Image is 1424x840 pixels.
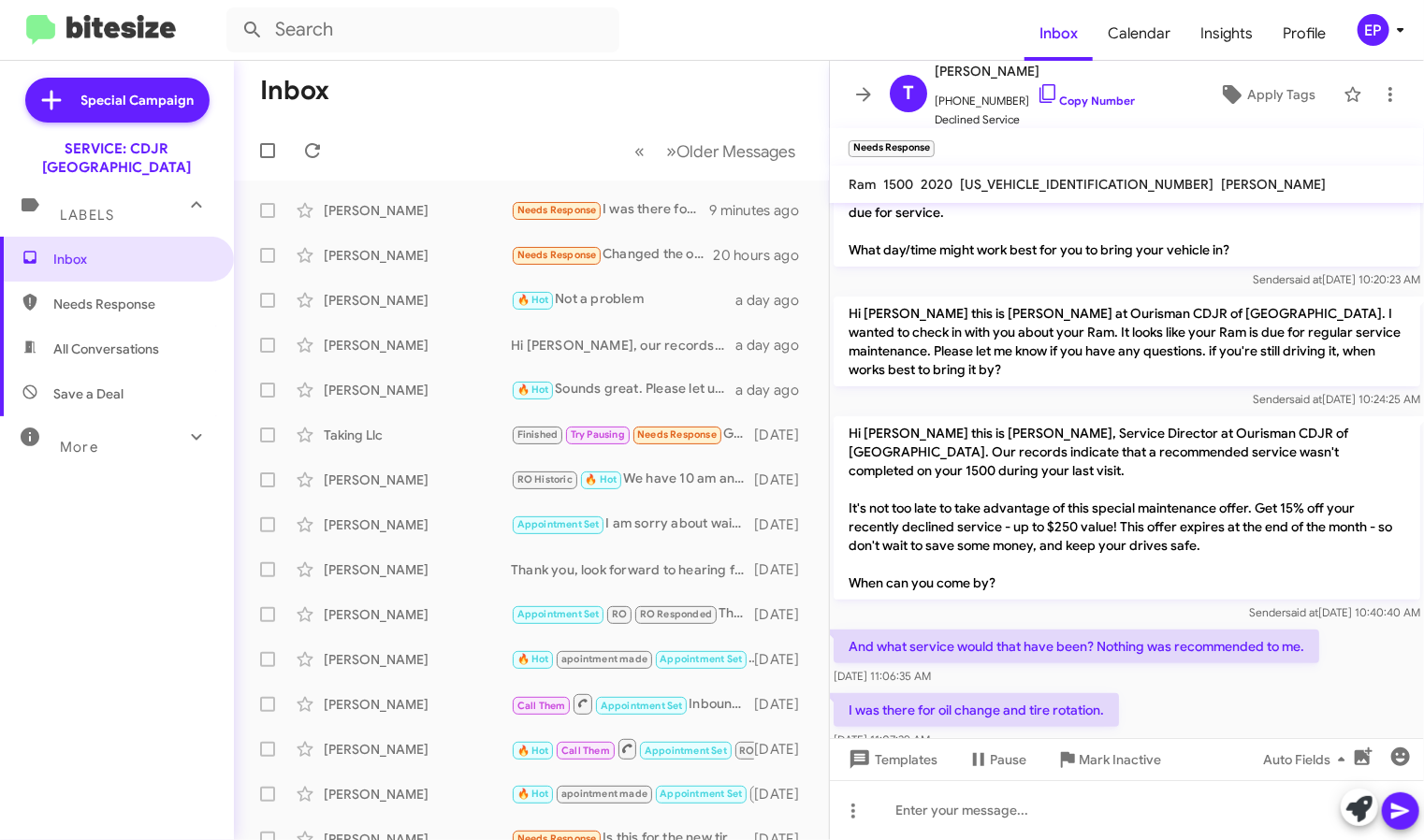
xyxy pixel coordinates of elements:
[511,560,754,579] div: Thank you, look forward to hearing from you.
[324,605,511,624] div: [PERSON_NAME]
[517,608,600,620] span: Appointment Set
[324,560,511,579] div: [PERSON_NAME]
[1249,605,1420,619] span: Sender [DATE] 10:40:40 AM
[1358,14,1389,46] div: EP
[935,82,1135,110] span: [PHONE_NUMBER]
[517,204,597,216] span: Needs Response
[324,246,511,265] div: [PERSON_NAME]
[517,788,549,800] span: 🔥 Hot
[511,783,754,804] div: Hi [PERSON_NAME] this is [PERSON_NAME], Service Director at Ourisman CDJR of [GEOGRAPHIC_DATA]. J...
[713,246,814,265] div: 20 hours ago
[1093,7,1185,61] a: Calendar
[511,424,754,445] div: Good morning [PERSON_NAME], I never received a call back from you guys. I need my vehicle to be d...
[754,740,814,759] div: [DATE]
[834,693,1119,727] p: I was there for oil change and tire rotation.
[517,653,549,665] span: 🔥 Hot
[735,291,814,310] div: a day ago
[561,788,647,800] span: apointment made
[952,743,1041,776] button: Pause
[921,176,952,193] span: 2020
[754,426,814,444] div: [DATE]
[511,692,754,716] div: Inbound Call
[754,471,814,489] div: [DATE]
[511,199,709,221] div: I was there for oil change and tire rotation.
[640,608,712,620] span: RO Responded
[511,603,754,625] div: Thank you!
[883,176,913,193] span: 1500
[709,201,814,220] div: 9 minutes ago
[585,473,617,485] span: 🔥 Hot
[53,295,212,313] span: Needs Response
[511,648,754,670] div: Look forward to seeing you.
[612,608,627,620] span: RO
[754,605,814,624] div: [DATE]
[660,788,742,800] span: Appointment Set
[1221,176,1326,193] span: [PERSON_NAME]
[517,384,549,396] span: 🔥 Hot
[624,132,806,170] nav: Page navigation example
[1253,272,1420,286] span: Sender [DATE] 10:20:23 AM
[754,515,814,534] div: [DATE]
[324,471,511,489] div: [PERSON_NAME]
[634,139,645,163] span: «
[1185,7,1269,61] a: Insights
[511,469,754,490] div: We have 10 am and 11 am. The afternoon we have 2 pm or 4pm. What works best for you?
[511,514,754,535] div: I am sorry about wait, we are working on it.
[517,518,600,530] span: Appointment Set
[324,740,511,759] div: [PERSON_NAME]
[754,650,814,669] div: [DATE]
[623,132,656,170] button: Previous
[1248,743,1368,776] button: Auto Fields
[53,250,212,268] span: Inbox
[561,653,647,665] span: apointment made
[601,700,683,712] span: Appointment Set
[834,669,931,683] span: [DATE] 11:06:35 AM
[1199,78,1334,111] button: Apply Tags
[517,700,566,712] span: Call Them
[517,473,573,485] span: RO Historic
[834,732,930,746] span: [DATE] 11:07:29 AM
[571,428,625,441] span: Try Pausing
[655,132,806,170] button: Next
[754,695,814,714] div: [DATE]
[834,630,1319,663] p: And what service would that have been? Nothing was recommended to me.
[324,650,511,669] div: [PERSON_NAME]
[735,336,814,355] div: a day ago
[324,515,511,534] div: [PERSON_NAME]
[1269,7,1342,61] a: Profile
[1342,14,1403,46] button: EP
[935,60,1135,82] span: [PERSON_NAME]
[53,384,124,403] span: Save a Deal
[511,336,735,355] div: Hi [PERSON_NAME], our records show the truck is due for an oil change and tire rotation. Regular ...
[849,176,876,193] span: Ram
[990,743,1026,776] span: Pause
[637,428,717,441] span: Needs Response
[754,560,814,579] div: [DATE]
[511,737,754,760] div: Hi [PERSON_NAME] this is [PERSON_NAME], Service Director at Ourisman CDJR of [GEOGRAPHIC_DATA]. J...
[260,76,329,106] h1: Inbox
[834,297,1420,386] p: Hi [PERSON_NAME] this is [PERSON_NAME] at Ourisman CDJR of [GEOGRAPHIC_DATA]. I wanted to check i...
[511,244,713,266] div: Changed the oil rotated the tires and changed both of the filters. What else would you do and how...
[324,336,511,355] div: [PERSON_NAME]
[645,745,727,757] span: Appointment Set
[1024,7,1093,61] span: Inbox
[735,381,814,399] div: a day ago
[60,207,114,224] span: Labels
[324,426,511,444] div: Taking Llc
[517,294,549,306] span: 🔥 Hot
[517,428,559,441] span: Finished
[849,140,935,157] small: Needs Response
[676,141,795,162] span: Older Messages
[1263,743,1353,776] span: Auto Fields
[1253,392,1420,406] span: Sender [DATE] 10:24:25 AM
[1247,78,1315,111] span: Apply Tags
[1289,392,1322,406] span: said at
[1037,94,1135,108] a: Copy Number
[960,176,1213,193] span: [US_VEHICLE_IDENTIFICATION_NUMBER]
[561,745,610,757] span: Call Them
[1289,272,1322,286] span: said at
[830,743,952,776] button: Templates
[324,695,511,714] div: [PERSON_NAME]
